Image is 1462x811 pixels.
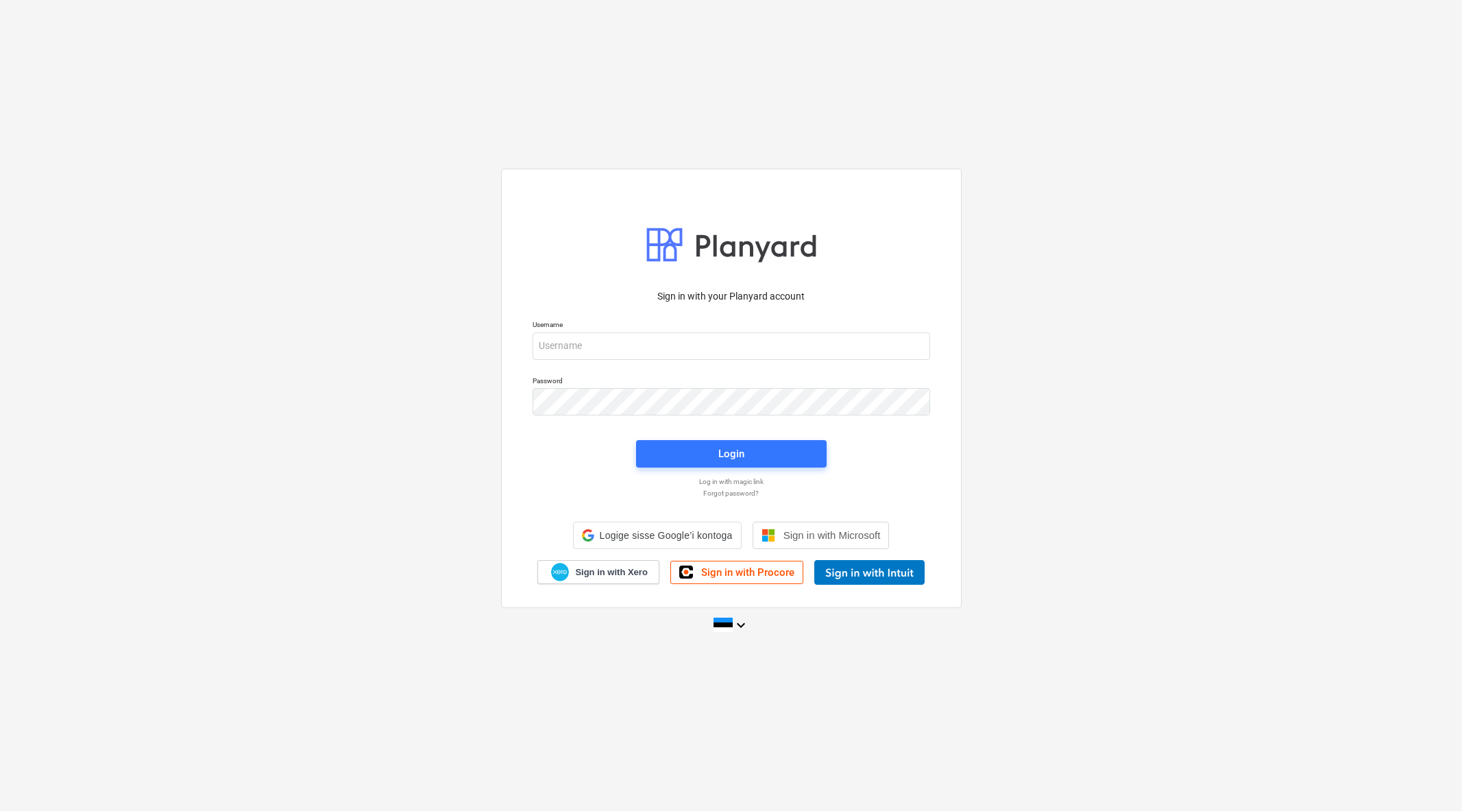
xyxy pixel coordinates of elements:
input: Username [533,332,930,360]
p: Sign in with your Planyard account [533,289,930,304]
span: Sign in with Microsoft [783,529,881,541]
i: keyboard_arrow_down [733,617,749,633]
div: Login [718,445,744,463]
a: Forgot password? [526,489,937,498]
span: Sign in with Procore [701,566,794,579]
a: Log in with magic link [526,477,937,486]
button: Login [636,440,827,468]
span: Sign in with Xero [575,566,647,579]
p: Username [533,320,930,332]
img: Microsoft logo [762,529,775,542]
p: Password [533,376,930,388]
a: Sign in with Procore [670,561,803,584]
img: Xero logo [551,563,569,581]
a: Sign in with Xero [537,560,659,584]
div: Logige sisse Google’i kontoga [573,522,742,549]
span: Logige sisse Google’i kontoga [600,530,733,541]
